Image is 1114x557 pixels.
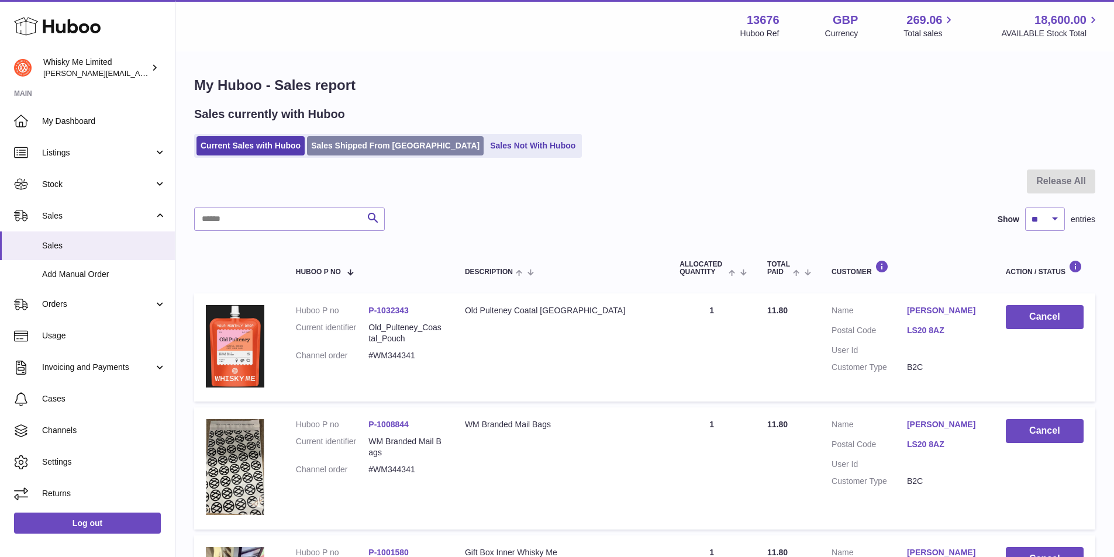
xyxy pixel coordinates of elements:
[906,12,942,28] span: 269.06
[832,305,907,319] dt: Name
[767,548,788,557] span: 11.80
[998,214,1019,225] label: Show
[206,419,264,515] img: 1725358317.png
[832,476,907,487] dt: Customer Type
[1071,214,1095,225] span: entries
[42,299,154,310] span: Orders
[196,136,305,155] a: Current Sales with Huboo
[832,459,907,470] dt: User Id
[42,116,166,127] span: My Dashboard
[194,76,1095,95] h1: My Huboo - Sales report
[14,59,32,77] img: frances@whiskyshop.com
[832,325,907,339] dt: Postal Code
[825,28,858,39] div: Currency
[465,305,656,316] div: Old Pulteney Coatal [GEOGRAPHIC_DATA]
[368,464,442,475] dd: #WM344341
[42,456,166,468] span: Settings
[767,306,788,315] span: 11.80
[747,12,780,28] strong: 13676
[832,345,907,356] dt: User Id
[42,147,154,158] span: Listings
[907,362,982,373] dd: B2C
[368,322,442,344] dd: Old_Pulteney_Coastal_Pouch
[907,476,982,487] dd: B2C
[296,305,369,316] dt: Huboo P no
[368,306,409,315] a: P-1032343
[668,407,756,530] td: 1
[1006,260,1084,276] div: Action / Status
[296,464,369,475] dt: Channel order
[42,240,166,251] span: Sales
[43,68,234,78] span: [PERSON_NAME][EMAIL_ADDRESS][DOMAIN_NAME]
[833,12,858,28] strong: GBP
[42,179,154,190] span: Stock
[296,419,369,430] dt: Huboo P no
[42,362,154,373] span: Invoicing and Payments
[903,28,956,39] span: Total sales
[368,548,409,557] a: P-1001580
[368,420,409,429] a: P-1008844
[296,350,369,361] dt: Channel order
[767,420,788,429] span: 11.80
[486,136,580,155] a: Sales Not With Huboo
[296,268,341,276] span: Huboo P no
[42,330,166,341] span: Usage
[1006,419,1084,443] button: Cancel
[907,305,982,316] a: [PERSON_NAME]
[465,268,513,276] span: Description
[907,325,982,336] a: LS20 8AZ
[680,261,726,276] span: ALLOCATED Quantity
[832,439,907,453] dt: Postal Code
[465,419,656,430] div: WM Branded Mail Bags
[42,393,166,404] span: Cases
[194,106,345,122] h2: Sales currently with Huboo
[668,293,756,402] td: 1
[1034,12,1087,28] span: 18,600.00
[832,260,982,276] div: Customer
[1001,12,1100,39] a: 18,600.00 AVAILABLE Stock Total
[42,425,166,436] span: Channels
[307,136,484,155] a: Sales Shipped From [GEOGRAPHIC_DATA]
[296,322,369,344] dt: Current identifier
[42,488,166,499] span: Returns
[368,436,442,458] dd: WM Branded Mail Bags
[767,261,790,276] span: Total paid
[14,513,161,534] a: Log out
[42,210,154,222] span: Sales
[740,28,780,39] div: Huboo Ref
[1006,305,1084,329] button: Cancel
[832,419,907,433] dt: Name
[1001,28,1100,39] span: AVAILABLE Stock Total
[296,436,369,458] dt: Current identifier
[832,362,907,373] dt: Customer Type
[42,269,166,280] span: Add Manual Order
[368,350,442,361] dd: #WM344341
[43,57,149,79] div: Whisky Me Limited
[903,12,956,39] a: 269.06 Total sales
[907,419,982,430] a: [PERSON_NAME]
[206,305,264,387] img: 1739541345.jpg
[907,439,982,450] a: LS20 8AZ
